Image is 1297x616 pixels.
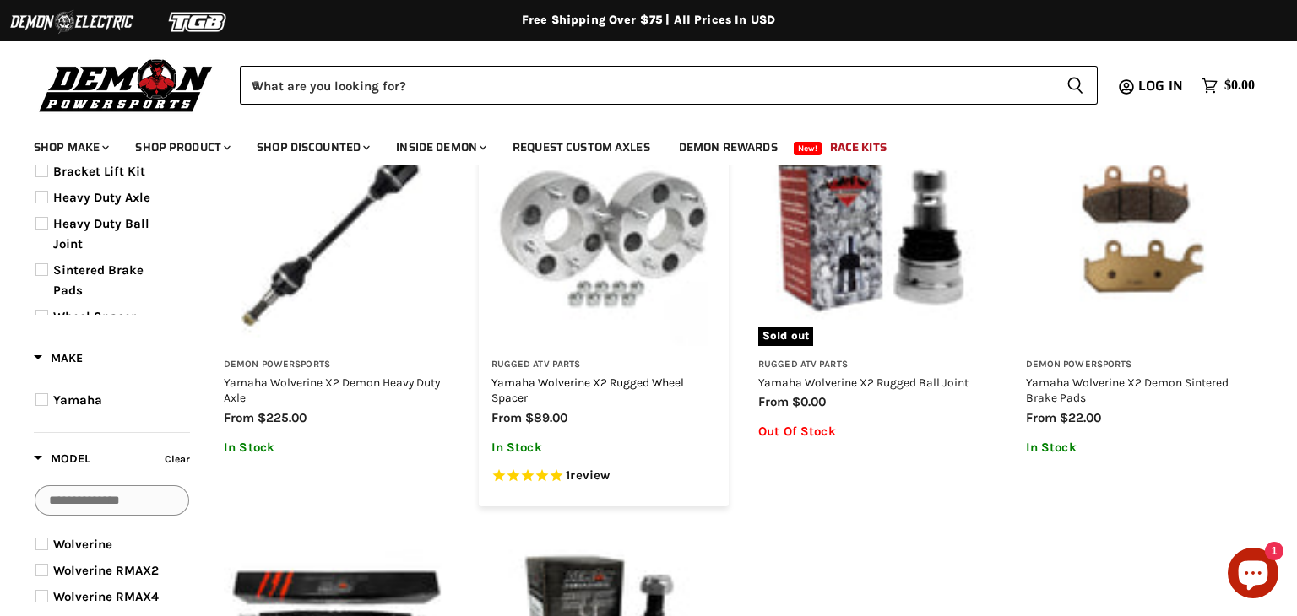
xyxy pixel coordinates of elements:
h3: Rugged ATV Parts [758,359,984,371]
span: Bracket Lift Kit [53,164,145,179]
h3: Demon Powersports [224,359,449,371]
span: Wolverine RMAX2 [53,563,159,578]
form: Product [240,66,1098,105]
h3: Rugged ATV Parts [491,359,717,371]
span: Make [34,351,83,365]
p: In Stock [224,440,449,455]
span: Rated 5.0 out of 5 stars 1 reviews [491,467,717,485]
img: TGB Logo 2 [135,6,262,38]
span: $22.00 [1060,410,1101,425]
span: Model [34,451,90,466]
a: Request Custom Axles [500,130,663,165]
p: Out Of Stock [758,424,984,439]
button: Clear filter by Model [160,450,190,473]
a: Shop Product [122,130,241,165]
span: Heavy Duty Axle [53,190,150,205]
input: Search Options [35,485,189,516]
button: Filter by Model [34,451,90,472]
a: $0.00 [1193,73,1263,98]
inbox-online-store-chat: Shopify online store chat [1223,548,1283,602]
span: $0.00 [792,394,826,409]
a: Yamaha Wolverine X2 Rugged Wheel Spacer [491,376,684,404]
span: $89.00 [525,410,567,425]
span: Sintered Brake Pads [53,262,144,298]
span: Wheel Spacer [53,309,136,324]
img: Yamaha Wolverine X2 Demon Sintered Brake Pads [1026,122,1251,347]
span: from [491,410,522,425]
span: Wolverine RMAX4 [53,589,159,604]
span: $0.00 [1224,78,1255,94]
button: Filter by Make [34,350,83,371]
span: 1 reviews [566,467,610,483]
img: Yamaha Wolverine X2 Demon Heavy Duty Axle [224,122,449,347]
span: from [224,410,254,425]
ul: Main menu [21,123,1251,165]
p: In Stock [491,440,717,455]
img: Demon Electric Logo 2 [8,6,135,38]
span: from [1026,410,1056,425]
span: New! [794,142,822,155]
a: Yamaha Wolverine X2 Rugged Ball Joint [758,376,969,389]
a: Yamaha Wolverine X2 Demon Sintered Brake Pads [1026,376,1229,404]
span: Heavy Duty Ball Joint [53,216,149,251]
a: Yamaha Wolverine X2 Rugged Ball JointSold out [758,122,984,347]
a: Shop Make [21,130,119,165]
img: Yamaha Wolverine X2 Rugged Ball Joint [758,122,984,347]
span: Log in [1138,75,1183,96]
h3: Demon Powersports [1026,359,1251,371]
span: $225.00 [258,410,307,425]
a: Race Kits [817,130,899,165]
p: In Stock [1026,440,1251,455]
input: When autocomplete results are available use up and down arrows to review and enter to select [240,66,1053,105]
span: Yamaha [53,392,102,408]
span: Wolverine [53,537,112,552]
a: Demon Rewards [666,130,790,165]
a: Inside Demon [383,130,497,165]
a: Yamaha Wolverine X2 Demon Heavy Duty Axle [224,376,440,404]
span: from [758,394,789,409]
button: Search [1053,66,1098,105]
span: Sold out [758,327,813,346]
a: Log in [1131,78,1193,94]
span: review [570,467,610,483]
a: Shop Discounted [244,130,380,165]
img: Demon Powersports [34,55,219,115]
img: Yamaha Wolverine X2 Rugged Wheel Spacer [491,122,717,347]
